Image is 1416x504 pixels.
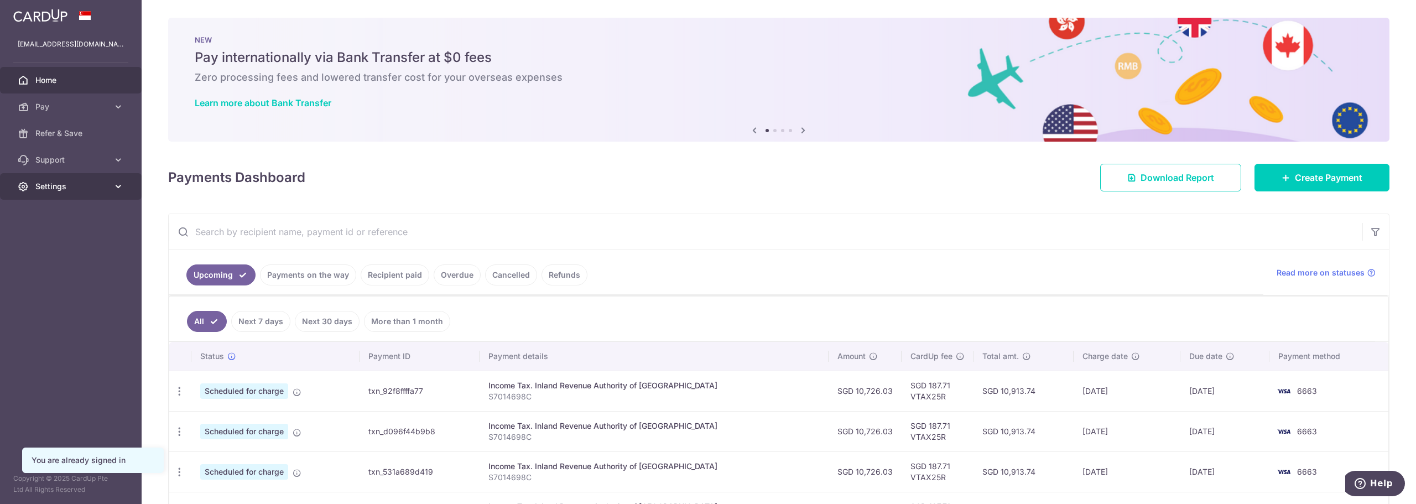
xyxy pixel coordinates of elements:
img: Bank transfer banner [168,18,1389,142]
span: Settings [35,181,108,192]
a: All [187,311,227,332]
a: More than 1 month [364,311,450,332]
th: Payment method [1269,342,1388,371]
td: [DATE] [1180,371,1269,411]
a: Recipient paid [361,264,429,285]
span: 6663 [1297,467,1317,476]
img: Bank Card [1273,425,1295,438]
span: 6663 [1297,427,1317,436]
p: S7014698C [488,432,820,443]
div: Income Tax. Inland Revenue Authority of [GEOGRAPHIC_DATA] [488,380,820,391]
td: txn_531a689d419 [360,451,480,492]
span: Refer & Save [35,128,108,139]
a: Overdue [434,264,481,285]
th: Payment ID [360,342,480,371]
td: SGD 187.71 VTAX25R [902,371,973,411]
span: Due date [1189,351,1222,362]
span: Scheduled for charge [200,383,288,399]
span: Status [200,351,224,362]
img: CardUp [13,9,67,22]
a: Payments on the way [260,264,356,285]
span: Read more on statuses [1277,267,1365,278]
td: SGD 10,726.03 [829,411,902,451]
h4: Payments Dashboard [168,168,305,188]
td: [DATE] [1074,411,1180,451]
span: Download Report [1141,171,1214,184]
img: Bank Card [1273,465,1295,479]
td: [DATE] [1180,411,1269,451]
span: Scheduled for charge [200,424,288,439]
p: NEW [195,35,1363,44]
div: Income Tax. Inland Revenue Authority of [GEOGRAPHIC_DATA] [488,420,820,432]
img: Bank Card [1273,385,1295,398]
a: Next 7 days [231,311,290,332]
span: Total amt. [982,351,1019,362]
div: Income Tax. Inland Revenue Authority of [GEOGRAPHIC_DATA] [488,461,820,472]
a: Learn more about Bank Transfer [195,97,331,108]
span: 6663 [1297,386,1317,396]
td: txn_92f8ffffa77 [360,371,480,411]
a: Read more on statuses [1277,267,1376,278]
td: [DATE] [1074,451,1180,492]
td: [DATE] [1074,371,1180,411]
td: SGD 10,726.03 [829,371,902,411]
a: Refunds [542,264,587,285]
a: Next 30 days [295,311,360,332]
p: S7014698C [488,391,820,402]
input: Search by recipient name, payment id or reference [169,214,1362,250]
a: Cancelled [485,264,537,285]
td: txn_d096f44b9b8 [360,411,480,451]
p: [EMAIL_ADDRESS][DOMAIN_NAME] [18,39,124,50]
td: SGD 187.71 VTAX25R [902,451,973,492]
td: [DATE] [1180,451,1269,492]
span: Amount [837,351,866,362]
h5: Pay internationally via Bank Transfer at $0 fees [195,49,1363,66]
span: Create Payment [1295,171,1362,184]
a: Download Report [1100,164,1241,191]
td: SGD 10,726.03 [829,451,902,492]
span: CardUp fee [910,351,952,362]
h6: Zero processing fees and lowered transfer cost for your overseas expenses [195,71,1363,84]
span: Pay [35,101,108,112]
iframe: Opens a widget where you can find more information [1345,471,1405,498]
div: You are already signed in [32,455,154,466]
a: Create Payment [1254,164,1389,191]
td: SGD 187.71 VTAX25R [902,411,973,451]
a: Upcoming [186,264,256,285]
span: Home [35,75,108,86]
span: Scheduled for charge [200,464,288,480]
th: Payment details [480,342,829,371]
td: SGD 10,913.74 [973,411,1074,451]
span: Charge date [1082,351,1128,362]
span: Support [35,154,108,165]
p: S7014698C [488,472,820,483]
td: SGD 10,913.74 [973,451,1074,492]
td: SGD 10,913.74 [973,371,1074,411]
